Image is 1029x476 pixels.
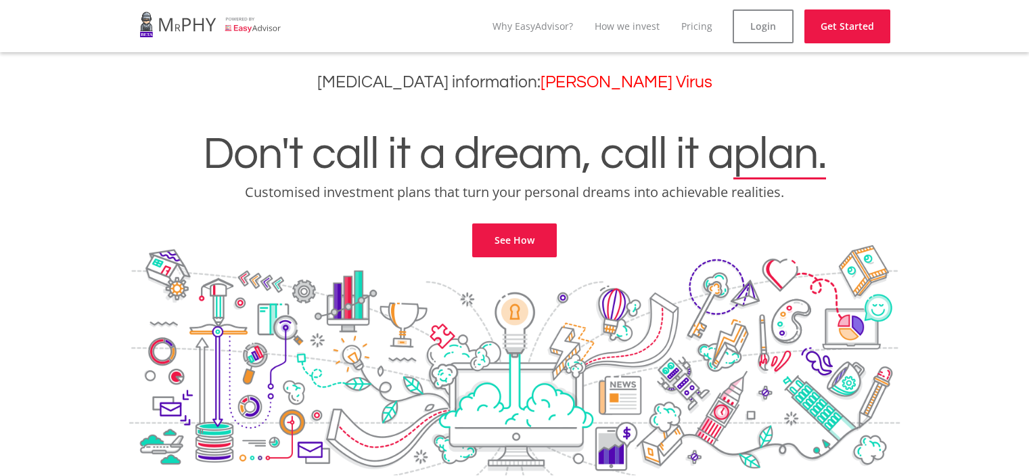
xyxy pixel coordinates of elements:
span: plan. [733,131,826,177]
h1: Don't call it a dream, call it a [10,131,1019,177]
a: Why EasyAdvisor? [493,20,573,33]
a: Pricing [681,20,712,33]
a: [PERSON_NAME] Virus [541,74,712,91]
a: Login [733,9,794,43]
p: Customised investment plans that turn your personal dreams into achievable realities. [10,183,1019,202]
h3: [MEDICAL_DATA] information: [10,72,1019,92]
a: See How [472,223,557,257]
a: Get Started [804,9,890,43]
a: How we invest [595,20,660,33]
